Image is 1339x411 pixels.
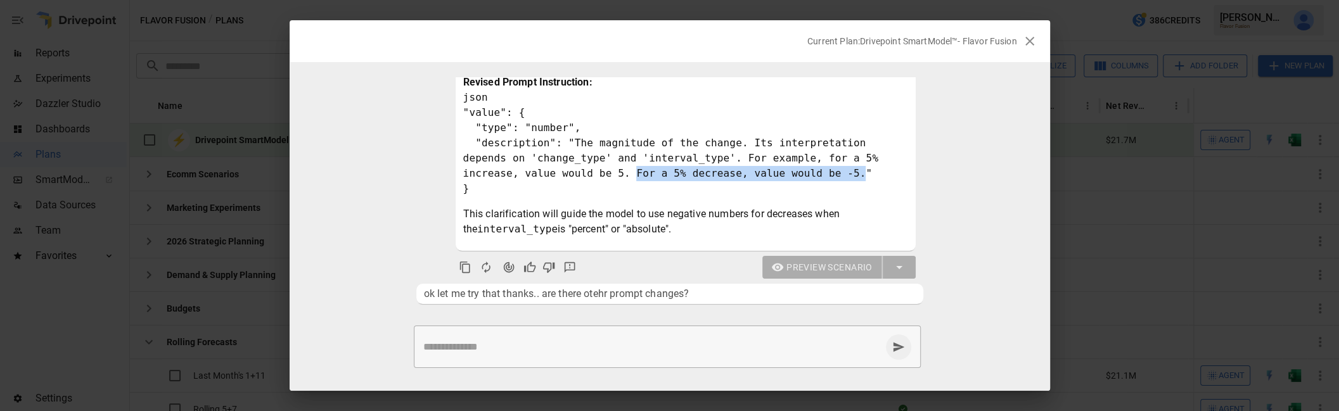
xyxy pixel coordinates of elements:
span: Preview Scenario [786,260,872,275]
button: Bad Response [539,258,558,277]
p: Current Plan: Drivepoint SmartModel™- Flavor Fusion [807,35,1017,47]
button: Detailed Feedback [558,256,581,279]
button: Preview Scenario [762,256,883,279]
code: interval_type [477,223,558,235]
code: json "value": { "type": "number", "description": "The magnitude of the change. Its interpretation... [463,91,885,194]
button: Regenerate Response [475,256,497,279]
p: This clarification will guide the model to use negative numbers for decreases when the is "percen... [463,206,908,237]
button: Copy to clipboard [456,258,475,277]
button: Good Response [520,258,539,277]
span: ok let me try that thanks.. are there otehr prompt changes? [424,286,916,301]
strong: Revised Prompt Instruction: [463,76,593,88]
button: Agent Changes Data [497,256,520,279]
